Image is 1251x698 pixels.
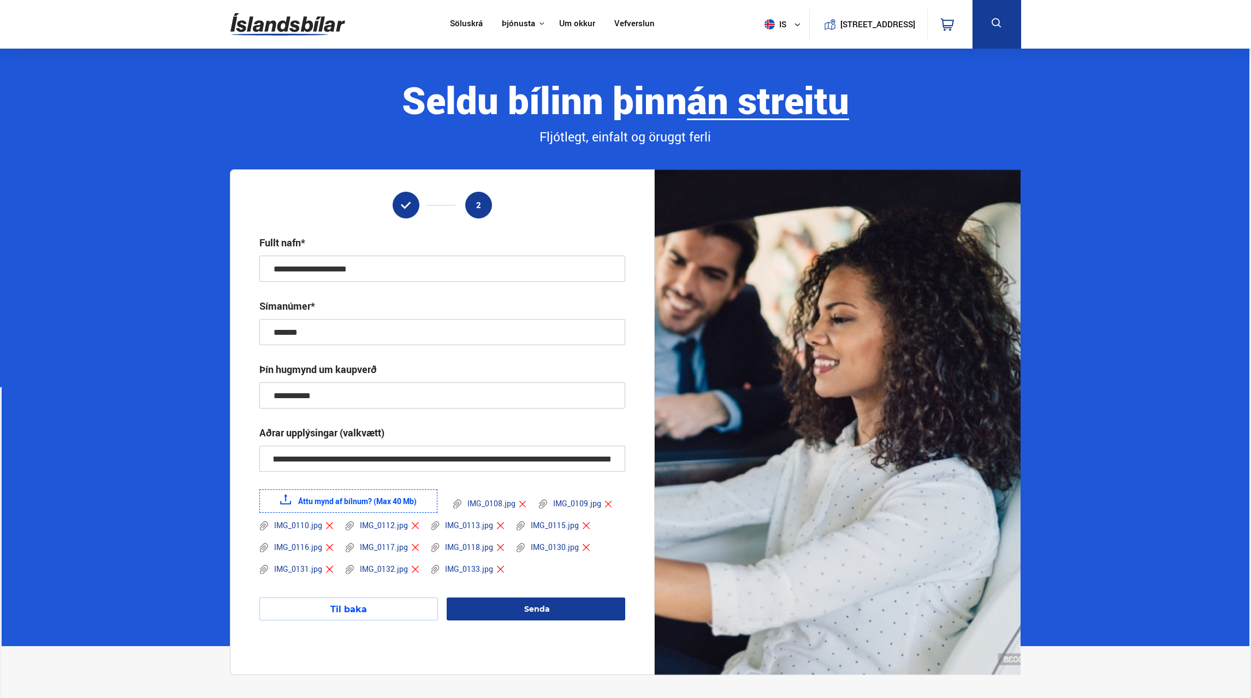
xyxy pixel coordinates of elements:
div: Fullt nafn* [259,236,305,249]
a: Vefverslun [614,19,655,30]
div: IMG_0133.jpg [431,564,506,575]
div: Þín hugmynd um kaupverð [259,363,377,376]
div: IMG_0108.jpg [453,499,527,510]
div: IMG_0113.jpg [431,520,506,531]
button: Þjónusta [502,19,535,29]
span: Senda [524,604,550,614]
div: IMG_0115.jpg [516,520,591,531]
div: IMG_0109.jpg [538,499,613,510]
img: G0Ugv5HjCgRt.svg [230,7,345,42]
div: Símanúmer* [259,299,315,312]
b: án streitu [687,74,849,125]
div: IMG_0130.jpg [516,542,591,553]
label: Áttu mynd af bílnum? (Max 40 Mb) [259,489,437,513]
div: IMG_0118.jpg [431,542,506,553]
img: svg+xml;base64,PHN2ZyB4bWxucz0iaHR0cDovL3d3dy53My5vcmcvMjAwMC9zdmciIHdpZHRoPSI1MTIiIGhlaWdodD0iNT... [764,19,775,29]
div: Seldu bílinn þinn [230,79,1021,120]
div: IMG_0112.jpg [345,520,420,531]
span: 2 [476,200,481,210]
a: [STREET_ADDRESS] [815,9,921,40]
div: IMG_0131.jpg [259,564,334,575]
div: IMG_0117.jpg [345,542,420,553]
button: Senda [447,598,625,620]
button: [STREET_ADDRESS] [845,20,911,29]
button: Til baka [259,598,438,620]
a: Söluskrá [450,19,483,30]
div: Fljótlegt, einfalt og öruggt ferli [230,128,1021,146]
a: Um okkur [559,19,595,30]
div: IMG_0132.jpg [345,564,420,575]
span: is [760,19,787,29]
button: Opna LiveChat spjallviðmót [9,4,41,37]
div: IMG_0110.jpg [259,520,334,531]
div: IMG_0116.jpg [259,542,334,553]
button: is [760,8,809,40]
div: Aðrar upplýsingar (valkvætt) [259,426,384,439]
